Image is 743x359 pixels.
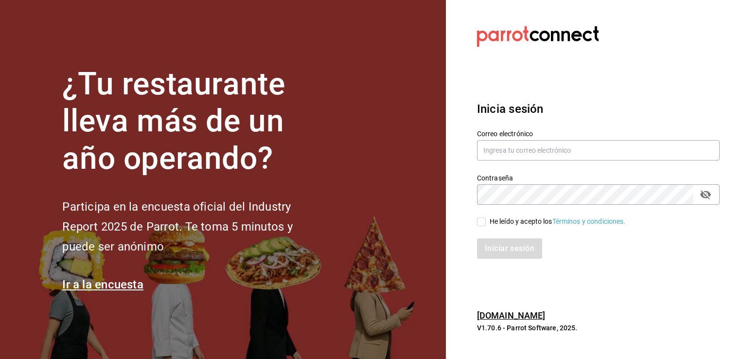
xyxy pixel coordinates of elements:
a: Términos y condiciones. [552,217,626,225]
div: He leído y acepto los [490,216,626,227]
h3: Inicia sesión [477,100,720,118]
input: Ingresa tu correo electrónico [477,140,720,161]
a: [DOMAIN_NAME] [477,310,546,321]
label: Contraseña [477,174,720,181]
h1: ¿Tu restaurante lleva más de un año operando? [62,66,325,178]
button: passwordField [697,186,714,203]
label: Correo electrónico [477,130,720,137]
p: V1.70.6 - Parrot Software, 2025. [477,323,720,333]
a: Ir a la encuesta [62,278,143,291]
h2: Participa en la encuesta oficial del Industry Report 2025 de Parrot. Te toma 5 minutos y puede se... [62,197,325,256]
